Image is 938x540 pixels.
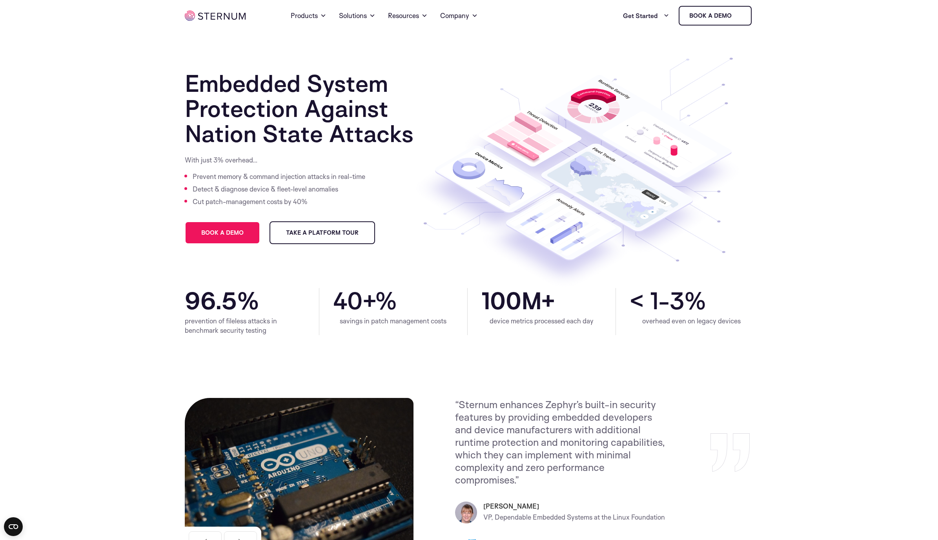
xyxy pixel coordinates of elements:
[481,288,521,313] span: 100
[684,288,753,313] span: %
[623,8,669,24] a: Get Started
[193,170,367,183] li: Prevent memory & command injection attacks in real-time
[333,288,362,313] span: 40
[333,316,454,326] div: savings in patch management costs
[185,11,246,21] img: sternum iot
[735,13,741,19] img: sternum iot
[455,502,477,524] img: Kate Stewart
[270,221,375,244] a: Take a Platform Tour
[291,2,326,30] a: Products
[521,288,602,313] span: M+
[440,2,478,30] a: Company
[339,2,375,30] a: Solutions
[185,221,260,244] a: Book a demo
[237,288,305,313] span: %
[483,502,665,511] h6: [PERSON_NAME]
[362,288,454,313] span: +%
[193,195,367,208] li: Cut patch-management costs by 40%
[193,183,367,195] li: Detect & diagnose device & fleet-level anomalies
[201,230,244,235] span: Book a demo
[4,517,23,536] button: Open CMP widget
[679,6,752,26] a: Book a demo
[630,288,670,313] span: < 1-
[630,316,753,326] div: overhead even on legacy devices
[483,511,665,524] p: VP, Dependable Embedded Systems at the Linux Foundation
[286,230,359,235] span: Take a Platform Tour
[455,398,667,486] p: “Sternum enhances Zephyr’s built-in security features by providing embedded developers and device...
[670,288,684,313] span: 3
[481,316,602,326] div: device metrics processed each day
[185,288,237,313] span: 96.5
[388,2,428,30] a: Resources
[185,155,367,165] p: With just 3% overhead…
[185,316,305,335] div: prevention of fileless attacks in benchmark security testing
[185,71,454,146] h1: Embedded System Protection Against Nation State Attacks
